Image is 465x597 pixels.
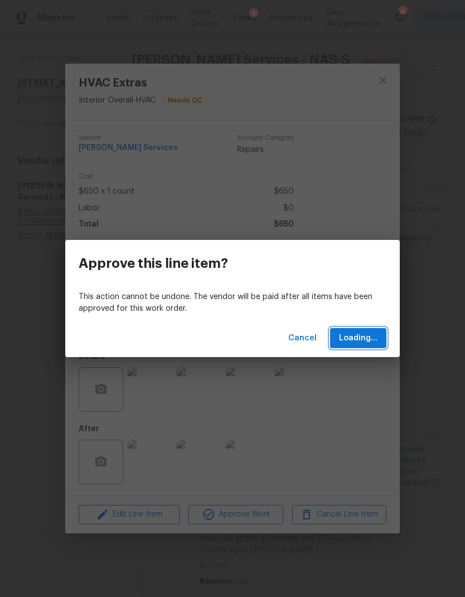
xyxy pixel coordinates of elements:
h3: Approve this line item? [79,256,228,271]
span: Loading... [339,331,377,345]
p: This action cannot be undone. The vendor will be paid after all items have been approved for this... [79,291,386,315]
button: Loading... [330,328,386,349]
button: Cancel [284,328,321,349]
span: Cancel [288,331,317,345]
